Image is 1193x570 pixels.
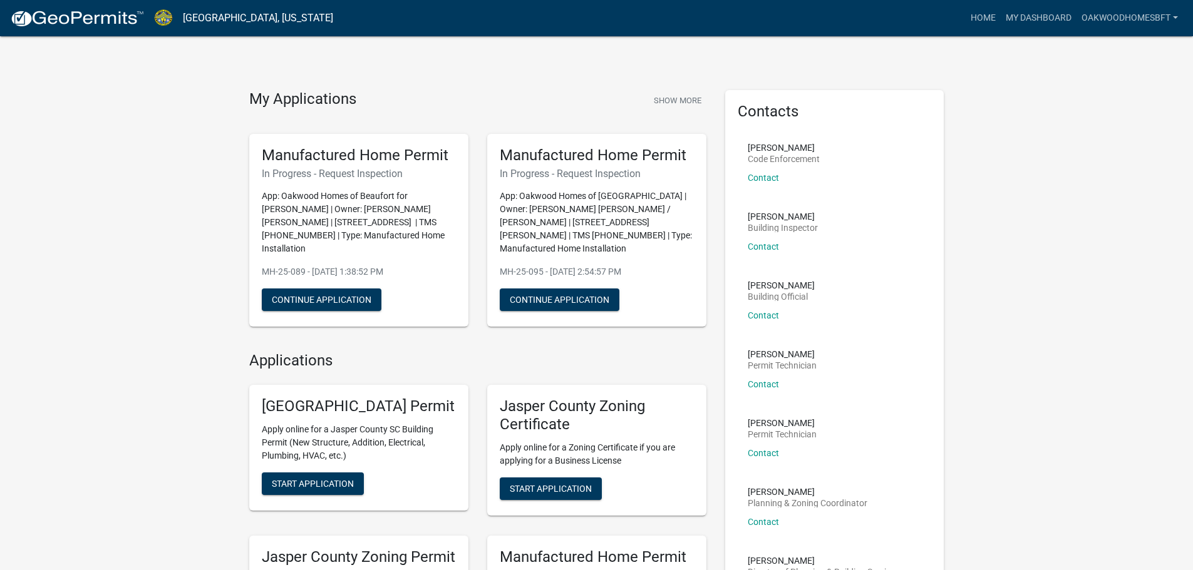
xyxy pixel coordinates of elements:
button: Continue Application [262,288,381,311]
p: MH-25-095 - [DATE] 2:54:57 PM [500,265,694,278]
h5: Jasper County Zoning Certificate [500,397,694,434]
h5: Manufactured Home Permit [262,146,456,165]
p: Permit Technician [748,361,817,370]
button: Show More [649,90,706,111]
a: Contact [748,173,779,183]
p: Building Official [748,292,815,301]
p: Planning & Zoning Coordinator [748,499,867,507]
p: Code Enforcement [748,155,820,163]
span: Start Application [510,483,592,493]
a: My Dashboard [1001,6,1077,30]
h5: [GEOGRAPHIC_DATA] Permit [262,397,456,415]
p: [PERSON_NAME] [748,212,818,221]
p: App: Oakwood Homes of [GEOGRAPHIC_DATA] | Owner: [PERSON_NAME] [PERSON_NAME] / [PERSON_NAME] | [S... [500,190,694,255]
h6: In Progress - Request Inspection [262,168,456,180]
a: Home [966,6,1001,30]
h4: My Applications [249,90,356,109]
a: Contact [748,310,779,320]
h5: Manufactured Home Permit [500,146,694,165]
p: MH-25-089 - [DATE] 1:38:52 PM [262,265,456,278]
p: [PERSON_NAME] [748,281,815,290]
p: Permit Technician [748,430,817,439]
a: OakwoodHomesBft [1077,6,1183,30]
button: Start Application [262,472,364,495]
h5: Jasper County Zoning Permit [262,548,456,566]
a: Contact [748,448,779,458]
p: [PERSON_NAME] [748,350,817,359]
p: [PERSON_NAME] [748,143,820,152]
h5: Manufactured Home Permit [500,548,694,566]
p: Apply online for a Zoning Certificate if you are applying for a Business License [500,441,694,467]
h6: In Progress - Request Inspection [500,168,694,180]
a: Contact [748,242,779,252]
p: [PERSON_NAME] [748,487,867,496]
p: Building Inspector [748,223,818,232]
h4: Applications [249,352,706,370]
a: Contact [748,379,779,389]
button: Continue Application [500,288,619,311]
p: App: Oakwood Homes of Beaufort for [PERSON_NAME] | Owner: [PERSON_NAME] [PERSON_NAME] | [STREET_A... [262,190,456,255]
span: Start Application [272,479,354,489]
p: [PERSON_NAME] [748,556,899,565]
a: [GEOGRAPHIC_DATA], [US_STATE] [183,8,333,29]
button: Start Application [500,477,602,500]
h5: Contacts [738,103,932,121]
p: Apply online for a Jasper County SC Building Permit (New Structure, Addition, Electrical, Plumbin... [262,423,456,462]
p: [PERSON_NAME] [748,419,817,427]
img: Jasper County, South Carolina [154,9,173,26]
a: Contact [748,517,779,527]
